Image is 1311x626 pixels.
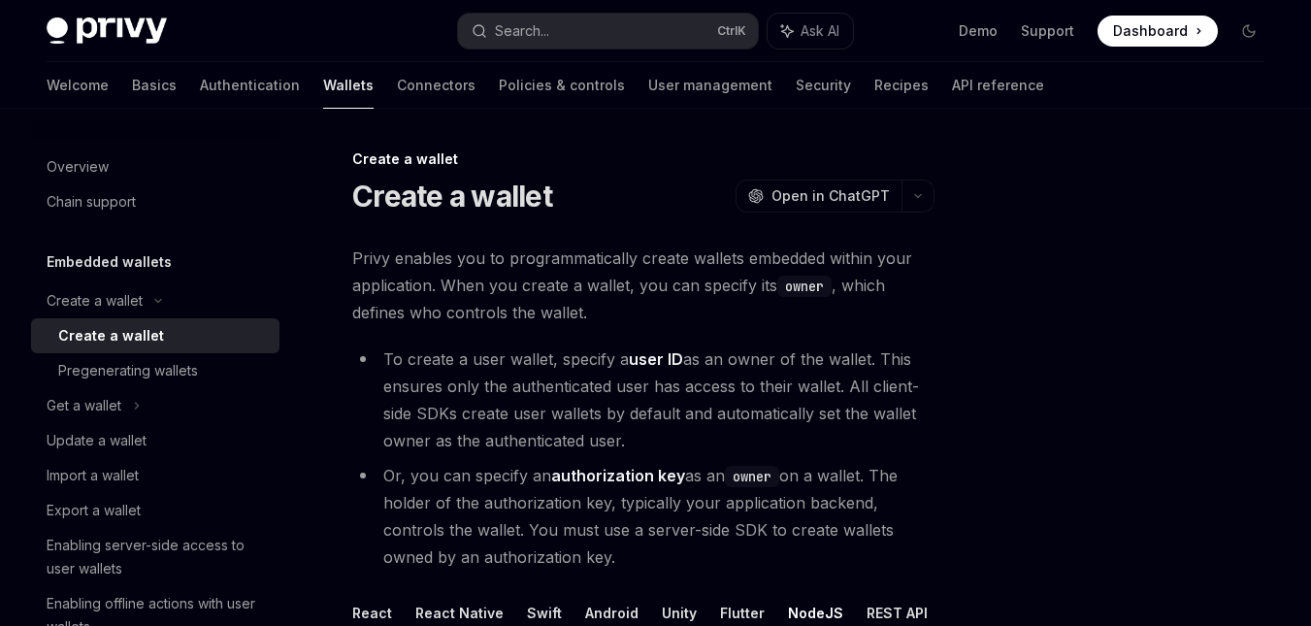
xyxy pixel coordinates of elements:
[200,62,300,109] a: Authentication
[1021,21,1074,41] a: Support
[31,528,279,586] a: Enabling server-side access to user wallets
[717,23,746,39] span: Ctrl K
[629,349,683,369] strong: user ID
[1233,16,1264,47] button: Toggle dark mode
[47,464,139,487] div: Import a wallet
[47,534,268,580] div: Enabling server-side access to user wallets
[952,62,1044,109] a: API reference
[801,21,839,41] span: Ask AI
[47,62,109,109] a: Welcome
[352,149,934,169] div: Create a wallet
[47,155,109,179] div: Overview
[47,394,121,417] div: Get a wallet
[352,346,934,454] li: To create a user wallet, specify a as an owner of the wallet. This ensures only the authenticated...
[31,318,279,353] a: Create a wallet
[31,184,279,219] a: Chain support
[132,62,177,109] a: Basics
[31,423,279,458] a: Update a wallet
[874,62,929,109] a: Recipes
[499,62,625,109] a: Policies & controls
[648,62,772,109] a: User management
[959,21,998,41] a: Demo
[1098,16,1218,47] a: Dashboard
[458,14,759,49] button: Search...CtrlK
[777,276,832,297] code: owner
[47,499,141,522] div: Export a wallet
[397,62,475,109] a: Connectors
[495,19,549,43] div: Search...
[47,250,172,274] h5: Embedded wallets
[47,17,167,45] img: dark logo
[323,62,374,109] a: Wallets
[1113,21,1188,41] span: Dashboard
[31,493,279,528] a: Export a wallet
[352,245,934,326] span: Privy enables you to programmatically create wallets embedded within your application. When you c...
[352,462,934,571] li: Or, you can specify an as an on a wallet. The holder of the authorization key, typically your app...
[31,458,279,493] a: Import a wallet
[551,466,685,485] strong: authorization key
[47,190,136,214] div: Chain support
[796,62,851,109] a: Security
[47,289,143,313] div: Create a wallet
[352,179,552,214] h1: Create a wallet
[31,149,279,184] a: Overview
[768,14,853,49] button: Ask AI
[736,180,901,213] button: Open in ChatGPT
[725,466,779,487] code: owner
[58,324,164,347] div: Create a wallet
[771,186,890,206] span: Open in ChatGPT
[47,429,147,452] div: Update a wallet
[31,353,279,388] a: Pregenerating wallets
[58,359,198,382] div: Pregenerating wallets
